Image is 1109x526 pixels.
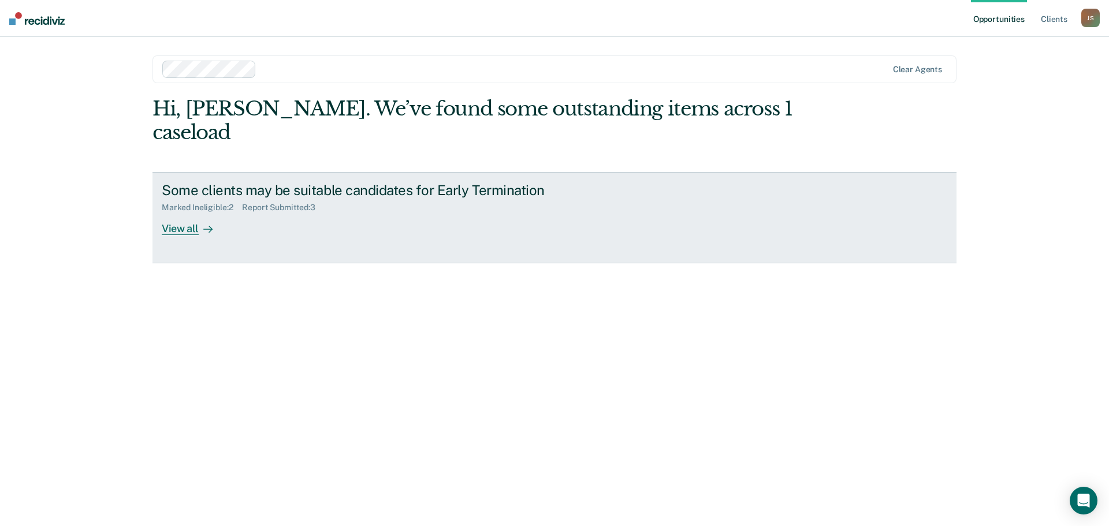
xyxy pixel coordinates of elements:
div: Marked Ineligible : 2 [162,203,242,212]
div: Some clients may be suitable candidates for Early Termination [162,182,567,199]
div: Open Intercom Messenger [1070,487,1097,514]
div: Report Submitted : 3 [242,203,325,212]
div: J S [1081,9,1100,27]
a: Some clients may be suitable candidates for Early TerminationMarked Ineligible:2Report Submitted:... [152,172,957,263]
button: JS [1081,9,1100,27]
div: View all [162,212,226,235]
div: Clear agents [893,65,942,74]
img: Recidiviz [9,12,65,25]
div: Hi, [PERSON_NAME]. We’ve found some outstanding items across 1 caseload [152,97,796,144]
